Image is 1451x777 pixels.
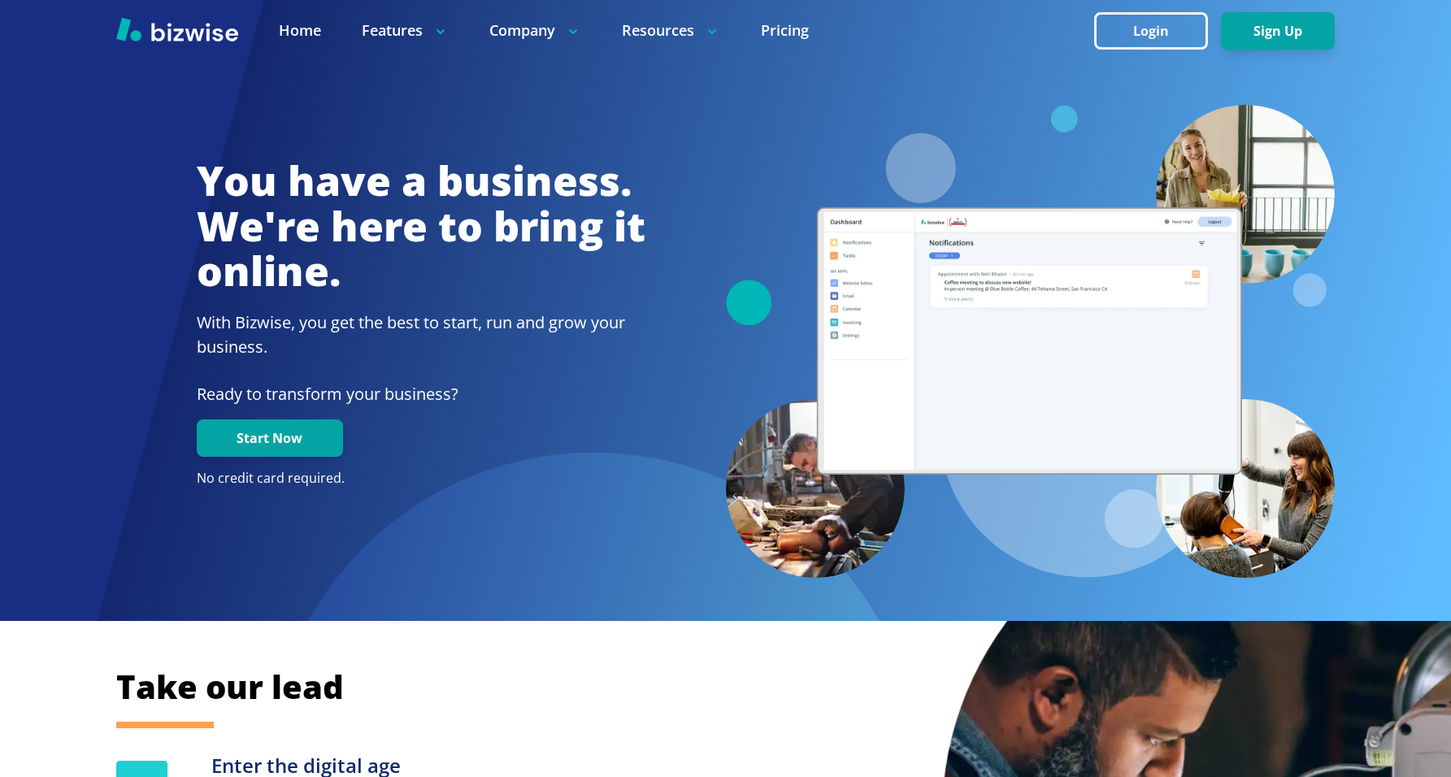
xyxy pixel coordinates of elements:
[116,665,1335,709] h2: Take our lead
[761,20,809,41] a: Pricing
[1221,24,1335,39] a: Sign Up
[197,158,645,294] h1: You have a business. We're here to bring it online.
[622,20,720,41] p: Resources
[116,17,238,41] img: Bizwise Logo
[197,419,343,457] button: Start Now
[197,310,645,359] h2: With Bizwise, you get the best to start, run and grow your business.
[1094,12,1208,50] button: Login
[197,382,645,406] p: Ready to transform your business?
[362,20,449,41] p: Features
[197,431,343,446] a: Start Now
[279,20,321,41] a: Home
[489,20,581,41] p: Company
[1221,12,1335,50] button: Sign Up
[197,470,645,488] p: No credit card required.
[1094,24,1221,39] a: Login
